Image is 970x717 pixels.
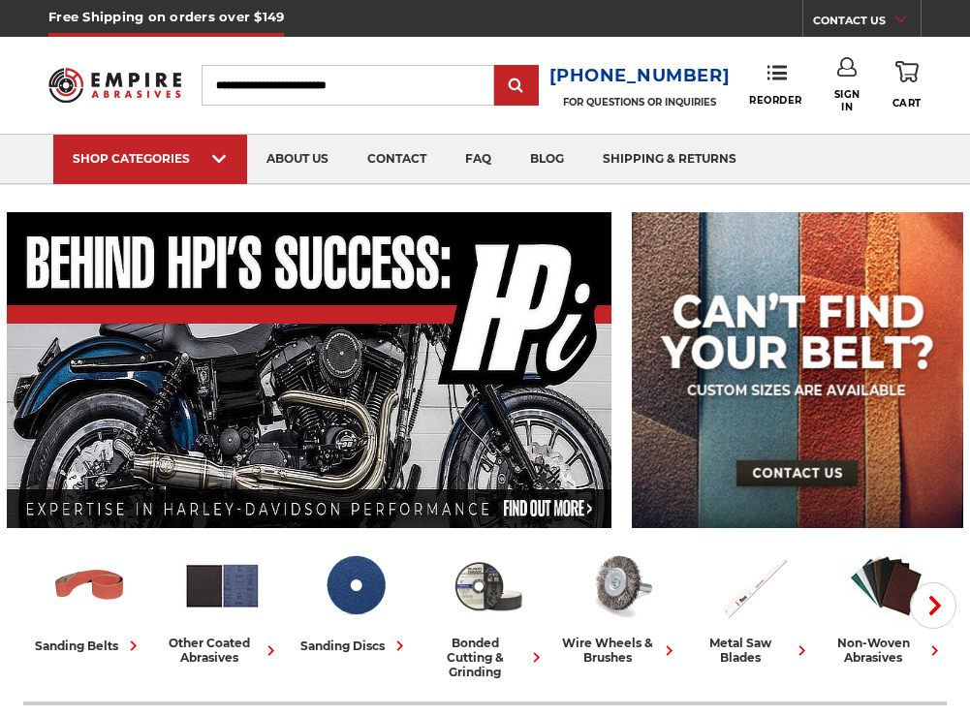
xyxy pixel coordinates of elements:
div: other coated abrasives [164,636,281,665]
img: Empire Abrasives [48,59,181,111]
a: sanding discs [297,546,414,656]
a: metal saw blades [695,546,812,665]
button: Next [910,582,956,629]
img: Metal Saw Blades [713,546,794,626]
div: sanding discs [300,636,410,656]
span: Cart [892,97,922,109]
span: Sign In [829,88,867,113]
div: wire wheels & brushes [562,636,679,665]
p: FOR QUESTIONS OR INQUIRIES [549,96,731,109]
div: bonded cutting & grinding [429,636,547,679]
img: Banner for an interview featuring Horsepower Inc who makes Harley performance upgrades featured o... [7,212,611,528]
a: bonded cutting & grinding [429,546,547,679]
a: CONTACT US [813,10,921,37]
div: SHOP CATEGORIES [73,151,228,166]
a: [PHONE_NUMBER] [549,62,731,90]
a: Reorder [749,64,802,106]
div: metal saw blades [695,636,812,665]
a: contact [348,135,446,184]
img: Non-woven Abrasives [846,546,926,626]
a: other coated abrasives [164,546,281,665]
img: Sanding Discs [315,546,395,626]
img: Sanding Belts [49,546,130,626]
div: sanding belts [35,636,143,656]
img: Bonded Cutting & Grinding [448,546,528,626]
a: Cart [892,57,922,112]
a: sanding belts [31,546,148,656]
a: shipping & returns [583,135,756,184]
img: promo banner for custom belts. [632,212,964,528]
a: blog [511,135,583,184]
a: non-woven abrasives [828,546,945,665]
img: Other Coated Abrasives [182,546,263,626]
input: Submit [497,67,536,106]
img: Wire Wheels & Brushes [580,546,661,626]
a: wire wheels & brushes [562,546,679,665]
span: Reorder [749,94,802,107]
a: faq [446,135,511,184]
a: about us [247,135,348,184]
div: non-woven abrasives [828,636,945,665]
